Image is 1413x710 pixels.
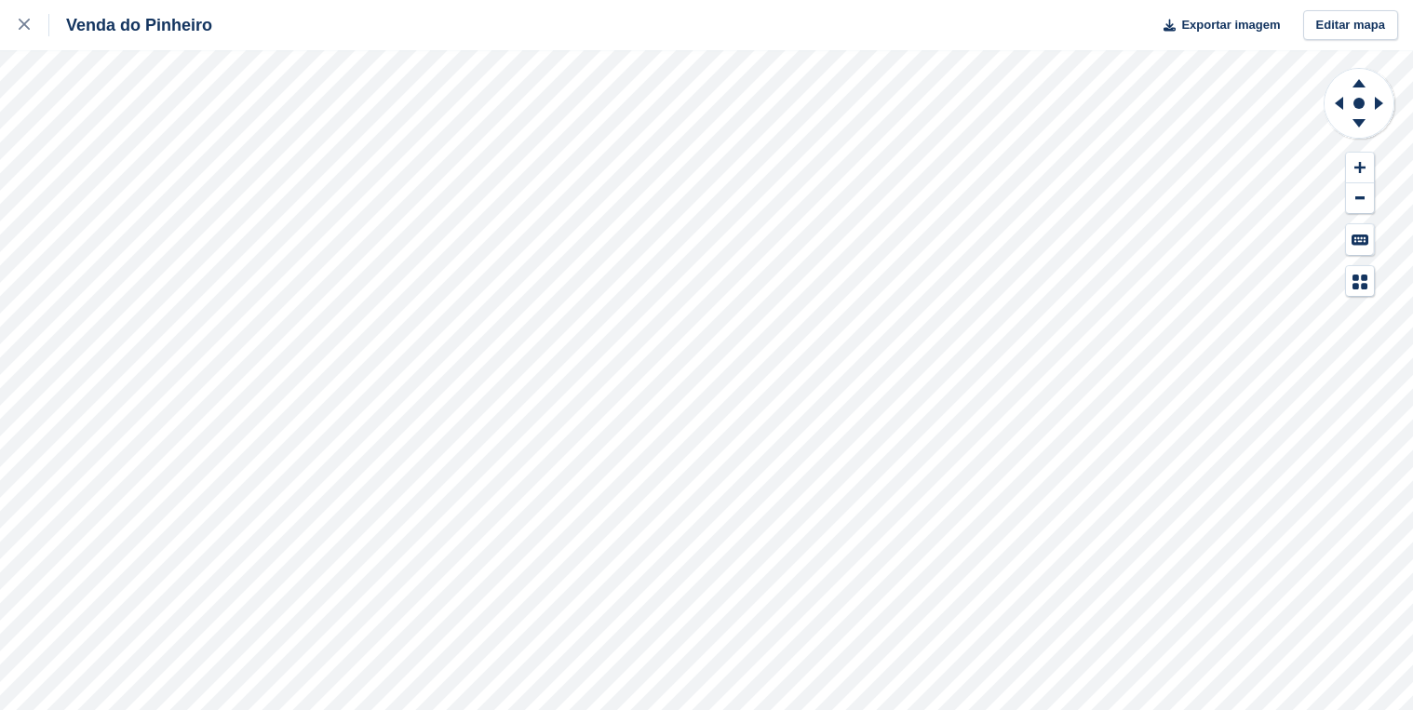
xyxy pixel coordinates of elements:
[1303,10,1398,41] a: Editar mapa
[1152,10,1280,41] button: Exportar imagem
[1346,153,1374,183] button: Zoom In
[49,14,212,36] div: Venda do Pinheiro
[1346,183,1374,214] button: Zoom Out
[1346,224,1374,255] button: Keyboard Shortcuts
[1181,16,1280,34] span: Exportar imagem
[1346,266,1374,297] button: Map Legend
